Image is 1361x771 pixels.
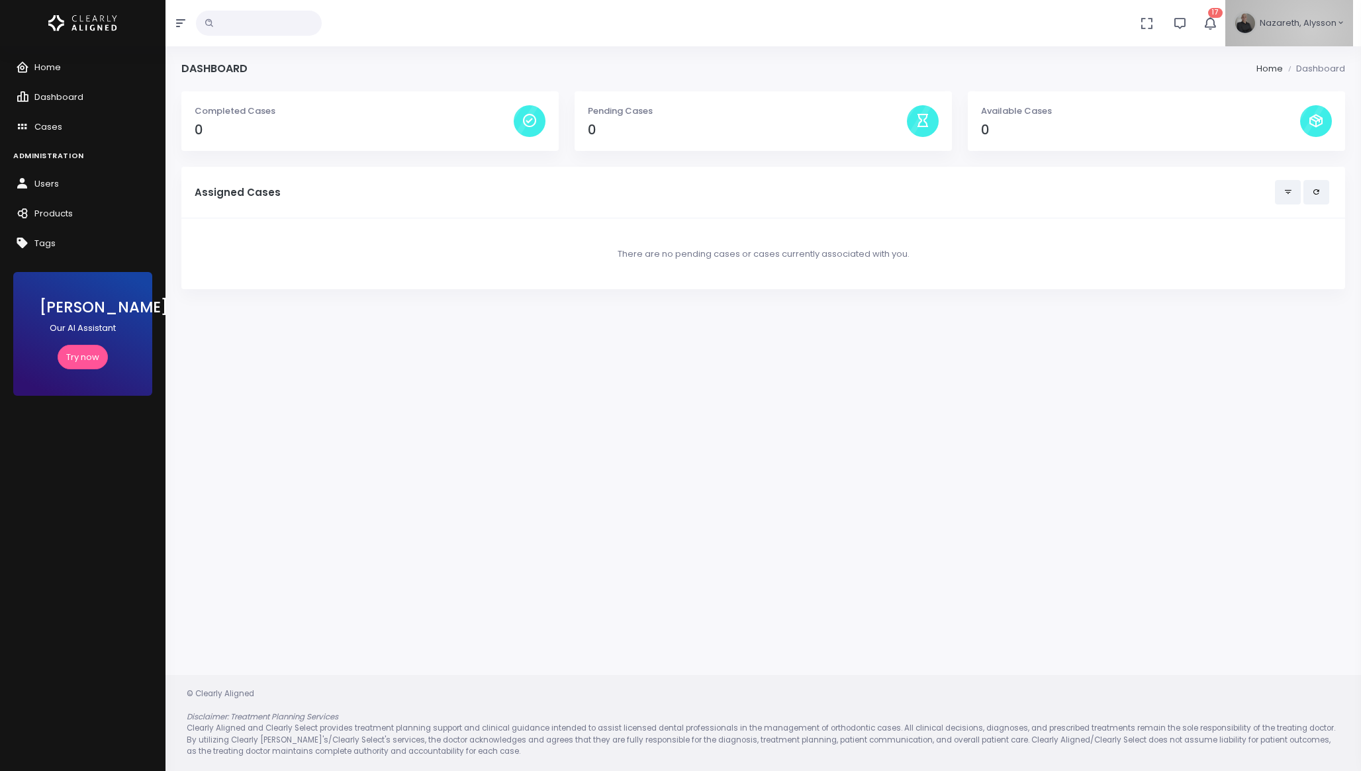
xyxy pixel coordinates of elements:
[34,207,73,220] span: Products
[981,105,1300,118] p: Available Cases
[195,187,1275,199] h5: Assigned Cases
[588,105,907,118] p: Pending Cases
[34,61,61,73] span: Home
[1208,8,1223,18] span: 17
[34,91,83,103] span: Dashboard
[1256,62,1283,75] li: Home
[181,62,248,75] h4: Dashboard
[34,237,56,249] span: Tags
[195,122,514,138] h4: 0
[1233,11,1257,35] img: Header Avatar
[58,345,108,369] a: Try now
[1283,62,1345,75] li: Dashboard
[40,322,126,335] p: Our AI Assistant
[1260,17,1337,30] span: Nazareth, Alysson
[195,232,1332,277] div: There are no pending cases or cases currently associated with you.
[34,120,62,133] span: Cases
[195,105,514,118] p: Completed Cases
[187,711,338,722] em: Disclaimer: Treatment Planning Services
[40,298,126,316] h3: [PERSON_NAME]
[588,122,907,138] h4: 0
[173,688,1353,758] div: © Clearly Aligned Clearly Aligned and Clearly Select provides treatment planning support and clin...
[981,122,1300,138] h4: 0
[48,9,117,37] img: Logo Horizontal
[34,177,59,190] span: Users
